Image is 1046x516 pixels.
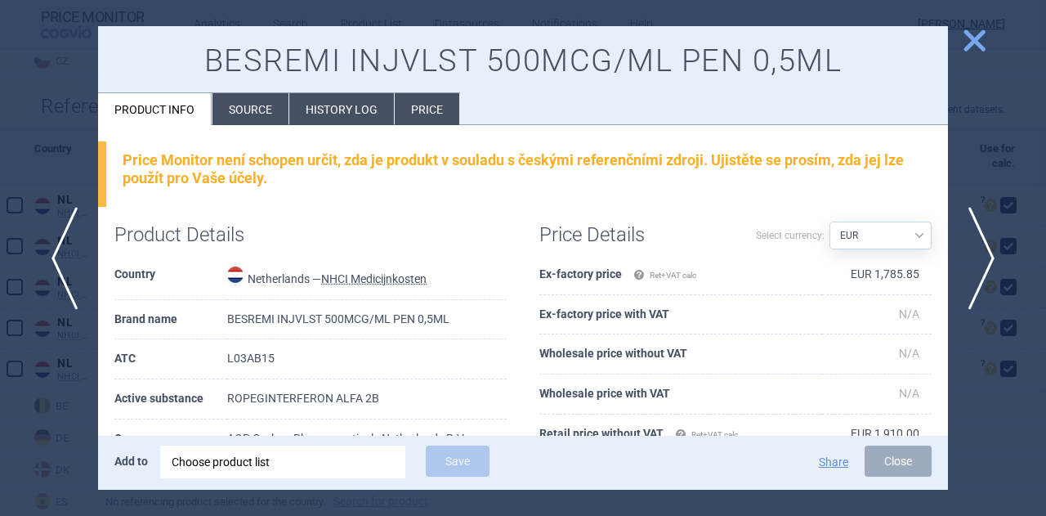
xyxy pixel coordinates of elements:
span: Ret+VAT calc [675,430,738,439]
h1: BESREMI INJVLST 500MCG/ML PEN 0,5ML [114,43,932,80]
div: Price Monitor není schopen určit, zda je produkt v souladu s českými referenčními zdroji. Ujistět... [123,151,932,186]
button: Share [819,456,848,468]
li: Product info [98,93,212,125]
span: Ret+VAT calc [633,271,696,280]
li: History log [289,93,394,125]
th: Company [114,420,227,460]
th: Wholesale price without VAT [539,334,822,375]
p: Add to [114,446,148,477]
button: Close [865,446,932,477]
th: Wholesale price with VAT [539,375,822,415]
li: Source [212,93,288,125]
span: N/A [899,347,919,360]
div: Choose product list [172,446,394,478]
label: Select currency: [756,222,825,249]
th: Ex-factory price with VAT [539,295,822,335]
td: EUR 1,910.00 [822,415,932,455]
li: Price [395,93,459,125]
td: BESREMI INJVLST 500MCG/ML PEN 0,5ML [227,300,507,340]
h1: Product Details [114,223,311,247]
abbr: NHCI Medicijnkosten — Online database of drug prices developed by the National Health Care Instit... [321,272,427,285]
td: ROPEGINTERFERON ALFA 2B [227,379,507,420]
img: Netherlands [227,267,244,283]
td: AOP Orphan Pharmaceuticals Netherlands B.V. [227,420,507,460]
span: N/A [899,307,919,321]
th: Brand name [114,300,227,340]
th: Retail price without VAT [539,415,822,455]
th: Country [114,255,227,300]
td: Netherlands — [227,255,507,300]
th: ATC [114,339,227,379]
th: Ex-factory price [539,255,822,295]
div: Choose product list [160,446,405,478]
th: Active substance [114,379,227,420]
td: EUR 1,785.85 [822,255,932,295]
span: N/A [899,387,919,400]
h1: Price Details [539,223,735,247]
td: L03AB15 [227,339,507,379]
button: Save [426,446,489,477]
